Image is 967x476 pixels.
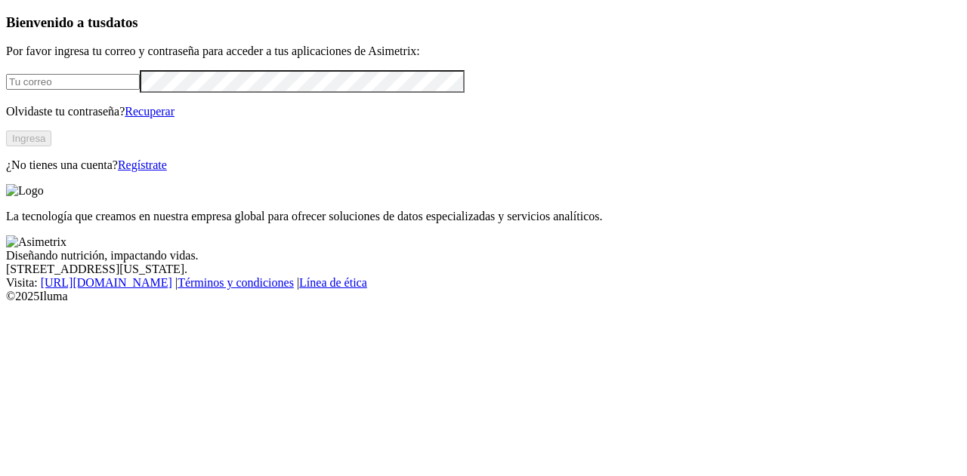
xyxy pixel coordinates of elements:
a: Regístrate [118,158,167,171]
span: datos [106,14,138,30]
p: ¿No tienes una cuenta? [6,158,961,172]
a: Línea de ética [299,276,367,289]
img: Logo [6,184,44,198]
input: Tu correo [6,74,140,90]
div: Visita : | | [6,276,961,290]
p: Olvidaste tu contraseña? [6,105,961,118]
div: Diseñando nutrición, impactando vidas. [6,249,961,263]
button: Ingresa [6,131,51,146]
p: La tecnología que creamos en nuestra empresa global para ofrecer soluciones de datos especializad... [6,210,961,223]
div: [STREET_ADDRESS][US_STATE]. [6,263,961,276]
h3: Bienvenido a tus [6,14,961,31]
a: Recuperar [125,105,175,118]
div: © 2025 Iluma [6,290,961,303]
a: [URL][DOMAIN_NAME] [41,276,172,289]
p: Por favor ingresa tu correo y contraseña para acceder a tus aplicaciones de Asimetrix: [6,45,961,58]
img: Asimetrix [6,235,66,249]
a: Términos y condiciones [178,276,294,289]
